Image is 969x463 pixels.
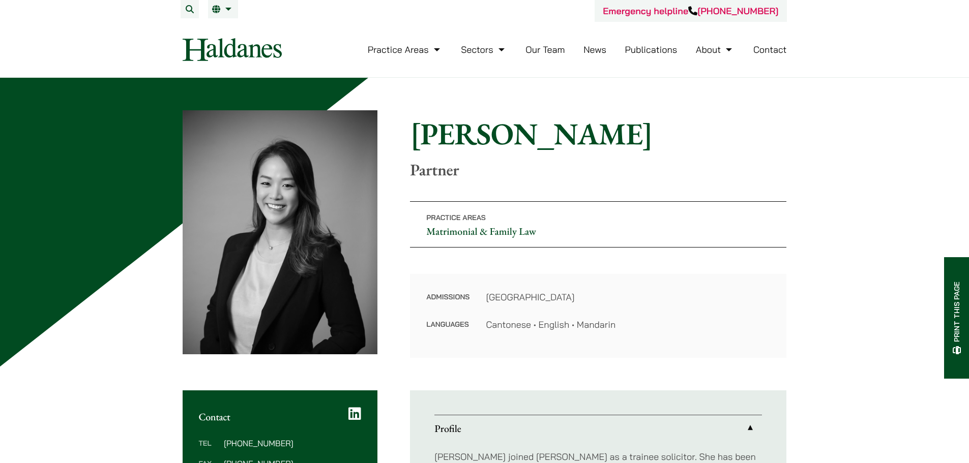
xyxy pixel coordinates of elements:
[348,407,361,421] a: LinkedIn
[199,411,362,423] h2: Contact
[461,44,507,55] a: Sectors
[625,44,678,55] a: Publications
[426,225,536,238] a: Matrimonial & Family Law
[603,5,778,17] a: Emergency helpline[PHONE_NUMBER]
[753,44,787,55] a: Contact
[368,44,443,55] a: Practice Areas
[583,44,606,55] a: News
[410,160,786,179] p: Partner
[486,318,770,331] dd: Cantonese • English • Mandarin
[212,5,234,13] a: EN
[426,290,469,318] dt: Admissions
[199,439,220,459] dt: Tel
[410,115,786,152] h1: [PERSON_NAME]
[183,38,282,61] img: Logo of Haldanes
[696,44,735,55] a: About
[525,44,565,55] a: Our Team
[486,290,770,304] dd: [GEOGRAPHIC_DATA]
[426,213,486,222] span: Practice Areas
[434,415,762,442] a: Profile
[224,439,361,447] dd: [PHONE_NUMBER]
[426,318,469,331] dt: Languages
